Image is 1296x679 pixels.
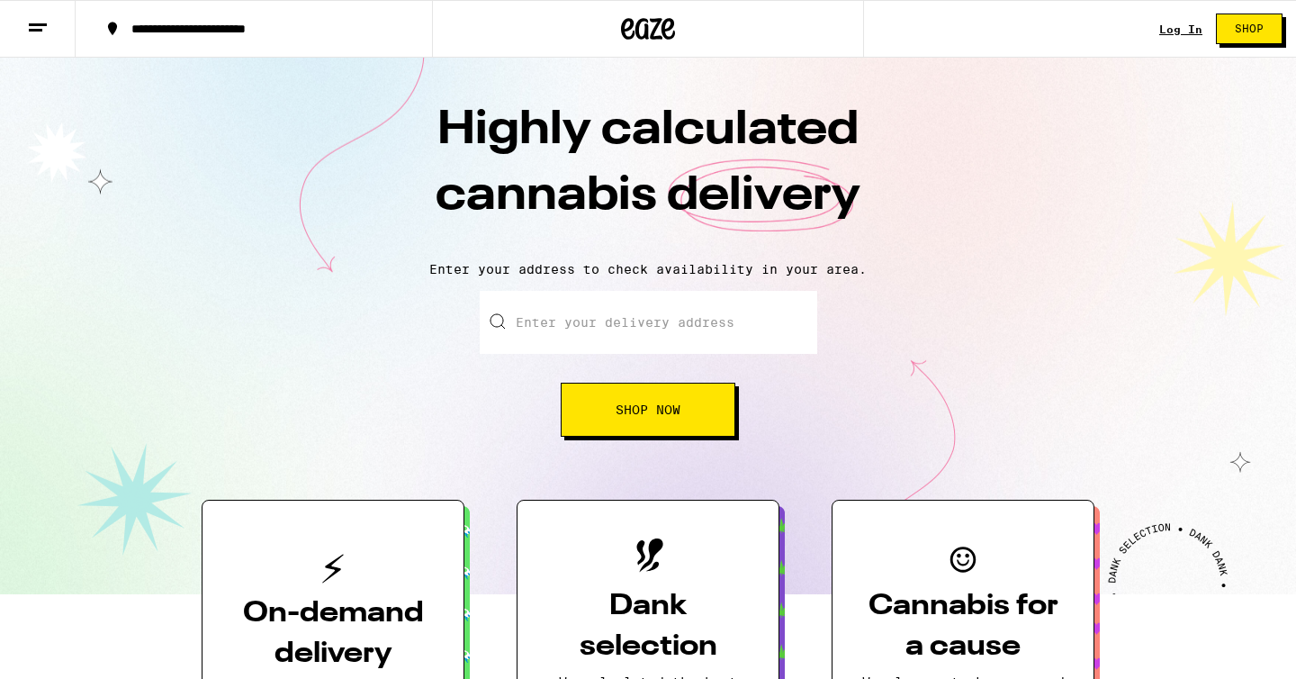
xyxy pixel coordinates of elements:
a: Shop [1202,14,1296,44]
button: Shop Now [561,383,735,437]
input: Enter your delivery address [480,291,817,354]
p: Enter your address to check availability in your area. [18,262,1278,276]
h3: Dank selection [546,586,750,667]
button: Shop [1216,14,1282,44]
h3: On-demand delivery [231,593,435,674]
h3: Cannabis for a cause [861,586,1065,667]
h1: Highly calculated cannabis delivery [333,98,963,248]
span: Shop Now [616,403,680,416]
span: Shop [1235,23,1264,34]
a: Log In [1159,23,1202,35]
